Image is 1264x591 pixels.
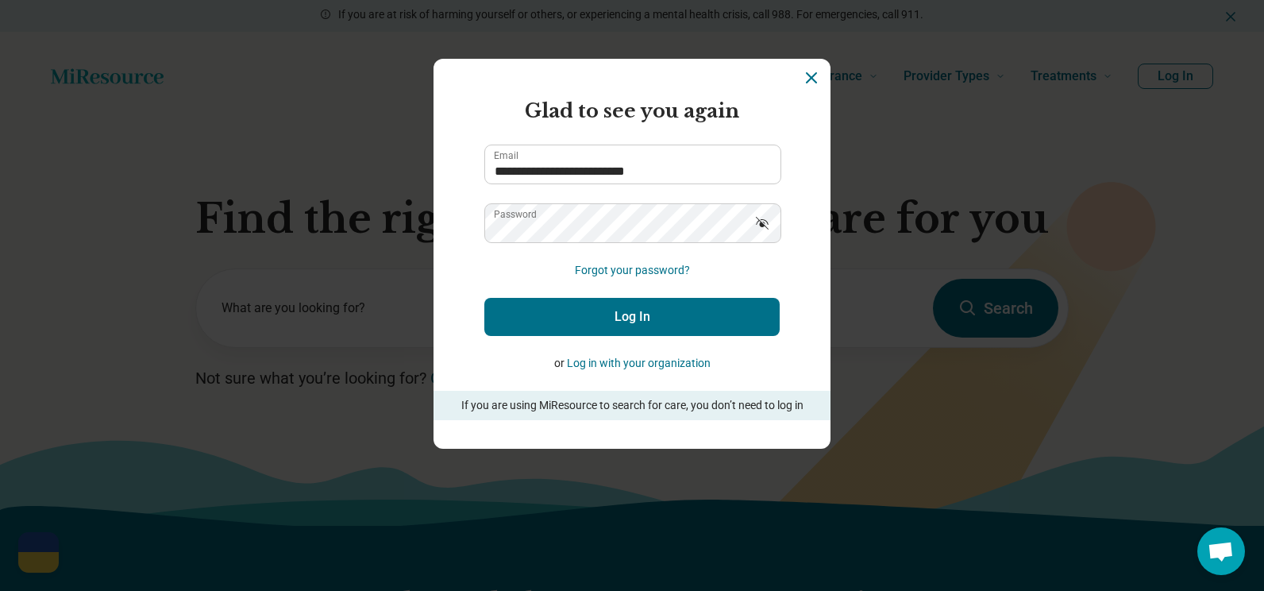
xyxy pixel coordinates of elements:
button: Show password [745,203,780,241]
button: Forgot your password? [575,262,690,279]
button: Log In [484,298,780,336]
button: Log in with your organization [567,355,711,372]
button: Dismiss [802,68,821,87]
h2: Glad to see you again [484,97,780,126]
label: Password [494,210,537,219]
p: or [484,355,780,372]
section: Login Dialog [434,59,830,449]
p: If you are using MiResource to search for care, you don’t need to log in [456,397,808,414]
label: Email [494,151,518,160]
